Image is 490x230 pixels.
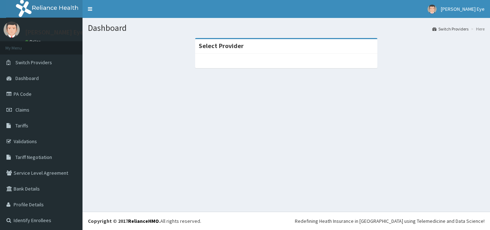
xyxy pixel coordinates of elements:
a: Switch Providers [432,26,468,32]
a: Online [25,39,42,44]
strong: Copyright © 2017 . [88,218,160,224]
h1: Dashboard [88,23,485,33]
footer: All rights reserved. [83,212,490,230]
li: Here [469,26,485,32]
img: User Image [4,22,20,38]
span: Claims [15,107,29,113]
strong: Select Provider [199,42,244,50]
div: Redefining Heath Insurance in [GEOGRAPHIC_DATA] using Telemedicine and Data Science! [295,217,485,225]
span: Tariff Negotiation [15,154,52,160]
a: RelianceHMO [128,218,159,224]
p: [PERSON_NAME] Eye [25,29,84,36]
span: Tariffs [15,122,28,129]
img: User Image [428,5,437,14]
span: Dashboard [15,75,39,81]
span: [PERSON_NAME] Eye [441,6,485,12]
span: Switch Providers [15,59,52,66]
